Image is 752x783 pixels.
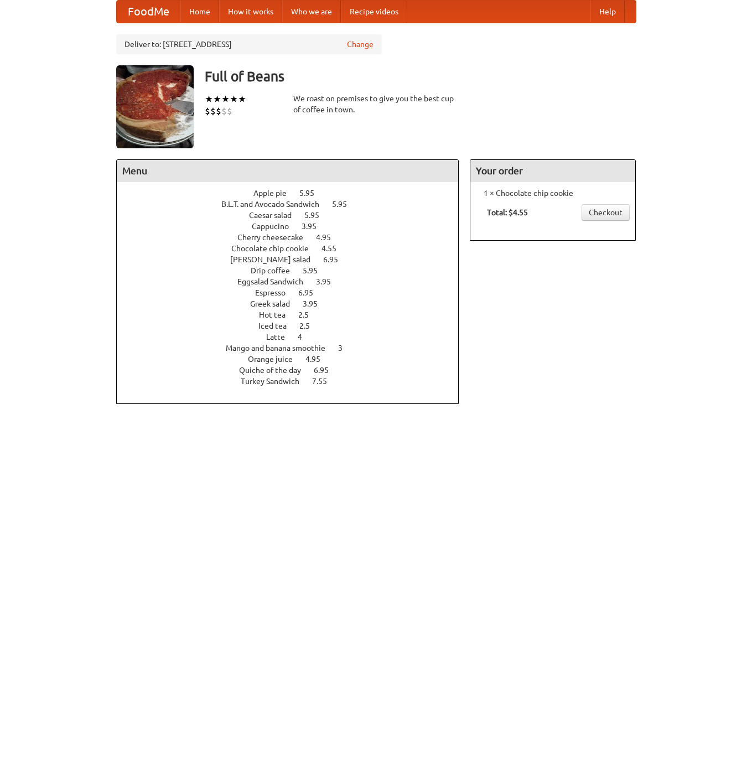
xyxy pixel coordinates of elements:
[241,377,310,386] span: Turkey Sandwich
[582,204,630,221] a: Checkout
[221,105,227,117] li: $
[221,93,230,105] li: ★
[230,255,359,264] a: [PERSON_NAME] salad 6.95
[250,299,301,308] span: Greek salad
[298,333,313,341] span: 4
[316,277,342,286] span: 3.95
[341,1,407,23] a: Recipe videos
[221,200,330,209] span: B.L.T. and Avocado Sandwich
[231,244,357,253] a: Chocolate chip cookie 4.55
[226,344,363,352] a: Mango and banana smoothie 3
[253,189,298,198] span: Apple pie
[255,288,334,297] a: Espresso 6.95
[293,93,459,115] div: We roast on premises to give you the best cup of coffee in town.
[237,233,314,242] span: Cherry cheesecake
[259,310,329,319] a: Hot tea 2.5
[117,1,180,23] a: FoodMe
[251,266,301,275] span: Drip coffee
[117,160,459,182] h4: Menu
[312,377,338,386] span: 7.55
[282,1,341,23] a: Who we are
[210,105,216,117] li: $
[266,333,296,341] span: Latte
[305,355,331,364] span: 4.95
[230,255,321,264] span: [PERSON_NAME] salad
[238,93,246,105] li: ★
[332,200,358,209] span: 5.95
[205,93,213,105] li: ★
[237,233,351,242] a: Cherry cheesecake 4.95
[252,222,337,231] a: Cappucino 3.95
[316,233,342,242] span: 4.95
[314,366,340,375] span: 6.95
[250,299,338,308] a: Greek salad 3.95
[231,244,320,253] span: Chocolate chip cookie
[116,34,382,54] div: Deliver to: [STREET_ADDRESS]
[249,211,340,220] a: Caesar salad 5.95
[180,1,219,23] a: Home
[304,211,330,220] span: 5.95
[249,211,303,220] span: Caesar salad
[116,65,194,148] img: angular.jpg
[221,200,367,209] a: B.L.T. and Avocado Sandwich 5.95
[338,344,354,352] span: 3
[219,1,282,23] a: How it works
[298,310,320,319] span: 2.5
[253,189,335,198] a: Apple pie 5.95
[239,366,349,375] a: Quiche of the day 6.95
[323,255,349,264] span: 6.95
[255,288,297,297] span: Espresso
[258,322,330,330] a: Iced tea 2.5
[266,333,323,341] a: Latte 4
[205,65,636,87] h3: Full of Beans
[298,288,324,297] span: 6.95
[216,105,221,117] li: $
[258,322,298,330] span: Iced tea
[303,266,329,275] span: 5.95
[248,355,341,364] a: Orange juice 4.95
[299,322,321,330] span: 2.5
[347,39,374,50] a: Change
[487,208,528,217] b: Total: $4.55
[252,222,300,231] span: Cappucino
[237,277,314,286] span: Eggsalad Sandwich
[321,244,348,253] span: 4.55
[227,105,232,117] li: $
[590,1,625,23] a: Help
[299,189,325,198] span: 5.95
[303,299,329,308] span: 3.95
[205,105,210,117] li: $
[248,355,304,364] span: Orange juice
[239,366,312,375] span: Quiche of the day
[476,188,630,199] li: 1 × Chocolate chip cookie
[230,93,238,105] li: ★
[470,160,635,182] h4: Your order
[241,377,348,386] a: Turkey Sandwich 7.55
[226,344,336,352] span: Mango and banana smoothie
[213,93,221,105] li: ★
[259,310,297,319] span: Hot tea
[237,277,351,286] a: Eggsalad Sandwich 3.95
[251,266,338,275] a: Drip coffee 5.95
[302,222,328,231] span: 3.95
